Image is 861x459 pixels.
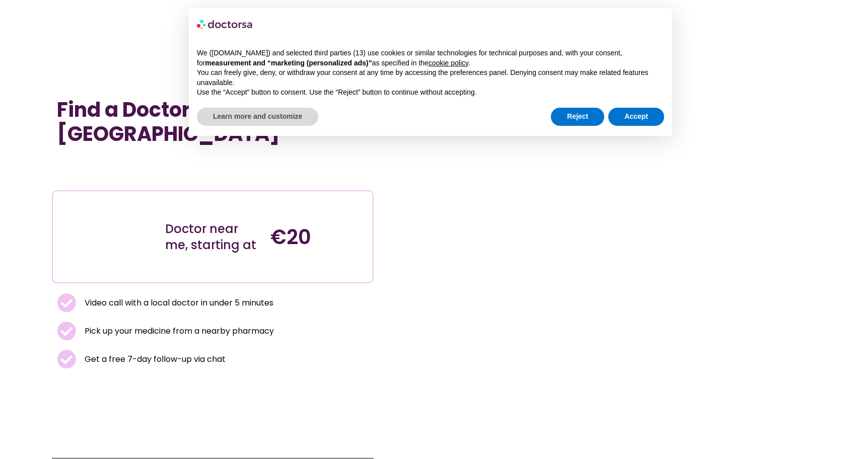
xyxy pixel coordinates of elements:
[428,59,468,67] a: cookie policy
[57,98,369,146] h1: Find a Doctor Near Me in [GEOGRAPHIC_DATA]
[69,199,146,275] img: Illustration depicting a young woman in a casual outfit, engaged with her smartphone. She has a p...
[57,168,369,180] iframe: Customer reviews powered by Trustpilot
[608,108,664,126] button: Accept
[197,108,318,126] button: Learn more and customize
[165,221,260,253] div: Doctor near me, starting at
[270,225,366,249] h4: €20
[82,296,273,310] span: Video call with a local doctor in under 5 minutes
[197,16,253,32] img: logo
[82,324,274,338] span: Pick up your medicine from a nearby pharmacy
[205,59,372,67] strong: measurement and “marketing (personalized ads)”
[57,156,208,168] iframe: Customer reviews powered by Trustpilot
[197,68,664,88] p: You can freely give, deny, or withdraw your consent at any time by accessing the preferences pane...
[197,88,664,98] p: Use the “Accept” button to consent. Use the “Reject” button to continue without accepting.
[197,48,664,68] p: We ([DOMAIN_NAME]) and selected third parties (13) use cookies or similar technologies for techni...
[82,352,226,366] span: Get a free 7-day follow-up via chat
[551,108,604,126] button: Reject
